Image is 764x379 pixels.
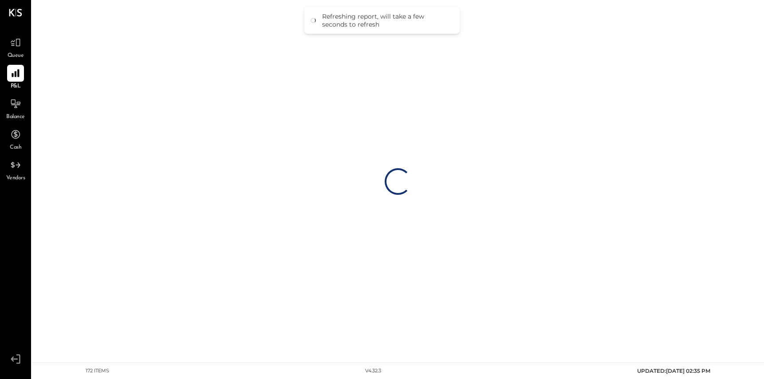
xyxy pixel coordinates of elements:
[6,113,25,121] span: Balance
[86,367,109,375] div: 172 items
[322,12,451,28] div: Refreshing report, will take a few seconds to refresh
[10,144,21,152] span: Cash
[0,65,31,91] a: P&L
[11,83,21,91] span: P&L
[0,34,31,60] a: Queue
[0,95,31,121] a: Balance
[0,126,31,152] a: Cash
[0,157,31,182] a: Vendors
[637,367,710,374] span: UPDATED: [DATE] 02:35 PM
[365,367,381,375] div: v 4.32.3
[8,52,24,60] span: Queue
[6,174,25,182] span: Vendors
